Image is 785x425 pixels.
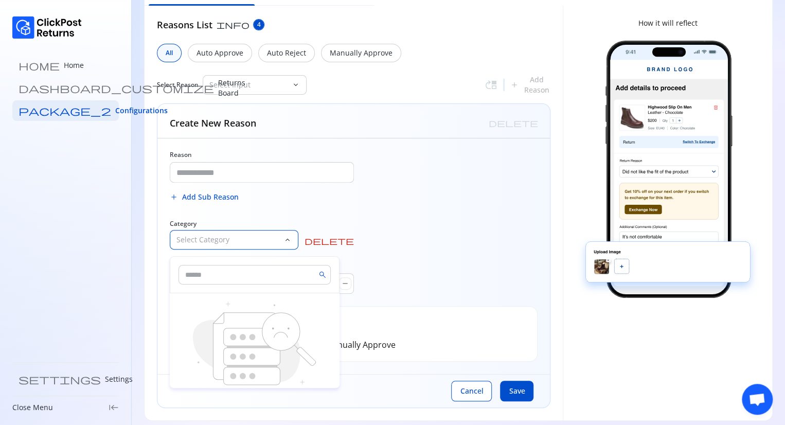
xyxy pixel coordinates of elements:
div: Close Menukeyboard_tab_rtl [12,402,119,413]
span: dashboard_customize [19,83,214,93]
p: How it will reflect [638,18,698,28]
span: info [217,21,249,29]
span: keyboard_tab_rtl [109,402,119,413]
p: Manually Approve [326,339,396,351]
h5: Reasons List [157,18,212,31]
span: Cancel [460,386,483,396]
h5: Approval Rule [179,315,529,328]
span: 4 [257,21,261,29]
span: keyboard_arrow_down [292,81,300,89]
a: home Home [12,55,119,76]
button: Cancel [451,381,492,401]
a: settings Settings [12,369,119,389]
span: home [19,60,60,70]
span: delete [305,237,354,245]
span: Configurations [115,105,168,116]
span: package_2 [19,105,111,116]
span: settings [19,374,101,384]
span: Save [509,386,525,396]
label: Reason [170,151,192,159]
p: Auto Approve [197,48,243,58]
a: dashboard_customize Returns Board [12,78,119,98]
img: Logo [12,16,82,39]
h5: Create New Reason [170,116,256,130]
span: Add Sub Reason [182,192,239,202]
p: Settings [105,374,133,384]
button: Save [500,381,533,401]
div: Open chat [742,384,773,415]
a: package_2 Configurations [12,100,119,121]
span: keyboard_arrow_down [283,236,292,244]
p: Manually Approve [330,48,393,58]
span: Select Reason [157,81,199,89]
p: Returns Board [218,78,245,98]
span: All [166,49,173,57]
img: return-image [576,41,760,298]
span: search [318,271,327,279]
span: add [170,193,178,201]
p: Select Input [209,80,288,90]
button: Add Sub Reason [170,187,239,207]
p: Auto Reject [267,48,306,58]
span: remove [341,279,349,288]
span: Category [170,220,197,228]
img: No data [193,302,316,400]
p: Select Category [176,235,279,245]
p: Home [64,60,84,70]
p: Close Menu [12,402,53,413]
